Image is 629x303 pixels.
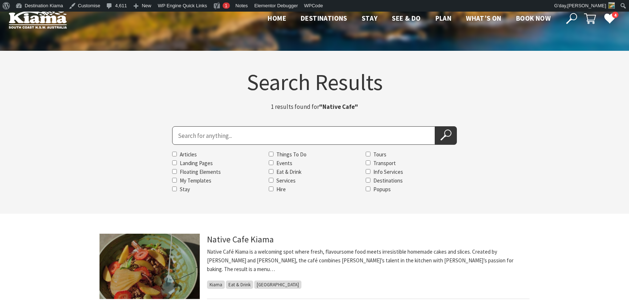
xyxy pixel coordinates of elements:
span: [PERSON_NAME] [567,3,606,8]
label: Info Services [373,168,403,175]
span: [GEOGRAPHIC_DATA] [254,281,301,289]
nav: Main Menu [260,13,558,25]
label: Stay [180,186,190,193]
input: Search for: [172,126,435,145]
label: Services [276,177,296,184]
strong: "Native Cafe" [319,103,358,111]
label: Transport [373,160,396,167]
p: Native Café Kiama is a welcoming spot where fresh, flavoursome food meets irresistible homemade c... [207,247,529,274]
a: 4 [604,13,615,24]
h1: Search Results [100,71,529,93]
span: Home [268,14,286,22]
label: Landing Pages [180,160,213,167]
span: Stay [362,14,378,22]
span: 4 [612,12,618,19]
span: Book now [516,14,551,22]
span: Plan [435,14,452,22]
label: Articles [180,151,197,158]
label: Events [276,160,292,167]
span: Kiama [207,281,225,289]
span: See & Do [392,14,421,22]
label: Popups [373,186,391,193]
label: Eat & Drink [276,168,301,175]
label: Destinations [373,177,403,184]
a: Native Cafe Kiama [207,234,274,245]
label: My Templates [180,177,211,184]
span: What’s On [466,14,502,22]
label: Things To Do [276,151,307,158]
span: Destinations [301,14,347,22]
span: Eat & Drink [226,281,253,289]
img: Kiama Logo [9,9,67,29]
span: 1 [225,3,227,8]
p: 1 results found for [224,102,405,112]
label: Tours [373,151,386,158]
label: Hire [276,186,286,193]
label: Floating Elements [180,168,221,175]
